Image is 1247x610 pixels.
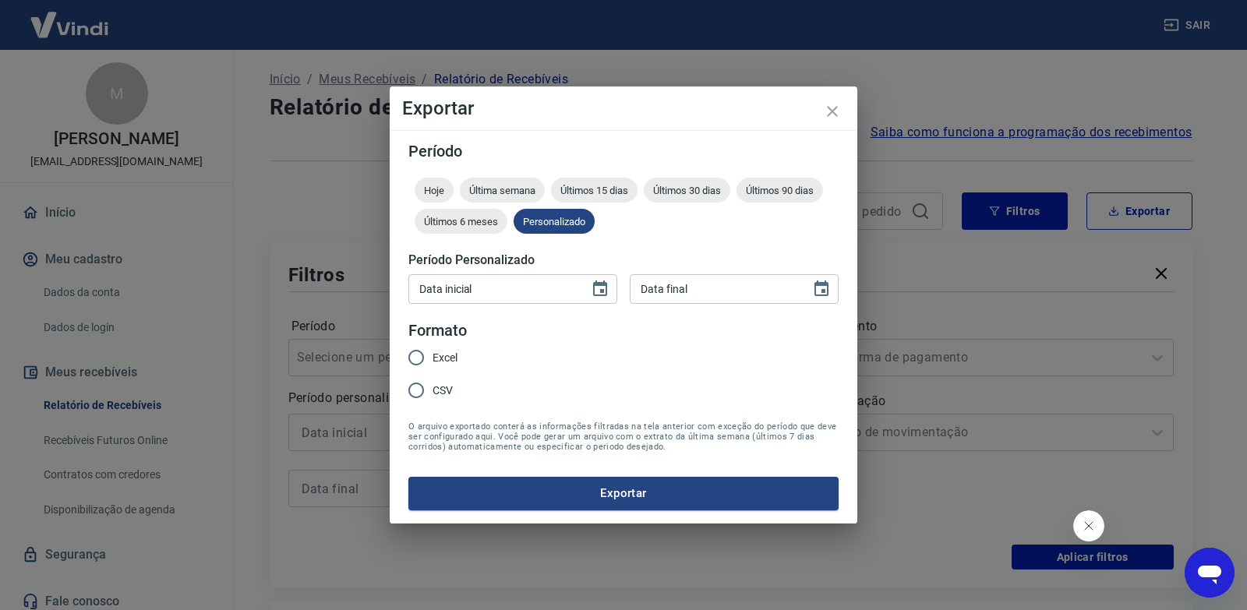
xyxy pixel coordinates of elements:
[1185,548,1235,598] iframe: Botão para abrir a janela de mensagens
[737,178,823,203] div: Últimos 90 dias
[408,274,578,303] input: DD/MM/YYYY
[551,178,638,203] div: Últimos 15 dias
[644,178,730,203] div: Últimos 30 dias
[408,143,839,159] h5: Período
[408,477,839,510] button: Exportar
[402,99,845,118] h4: Exportar
[630,274,800,303] input: DD/MM/YYYY
[408,252,839,268] h5: Período Personalizado
[737,185,823,196] span: Últimos 90 dias
[460,185,545,196] span: Última semana
[415,209,507,234] div: Últimos 6 meses
[408,421,839,452] span: O arquivo exportado conterá as informações filtradas na tela anterior com exceção do período que ...
[551,185,638,196] span: Últimos 15 dias
[433,350,457,366] span: Excel
[814,93,851,130] button: close
[408,319,467,342] legend: Formato
[415,216,507,227] span: Últimos 6 meses
[415,178,454,203] div: Hoje
[415,185,454,196] span: Hoje
[644,185,730,196] span: Últimos 30 dias
[514,209,595,234] div: Personalizado
[460,178,545,203] div: Última semana
[806,273,837,305] button: Choose date
[585,273,616,305] button: Choose date
[9,11,131,23] span: Olá! Precisa de ajuda?
[514,216,595,227] span: Personalizado
[1073,510,1104,541] iframe: Fechar mensagem
[433,383,453,399] span: CSV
